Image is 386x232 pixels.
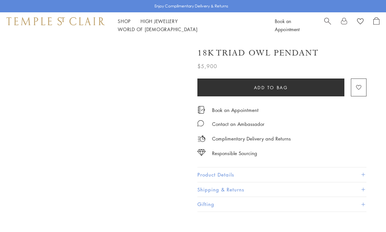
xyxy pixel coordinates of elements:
button: Add to bag [197,79,344,96]
img: icon_appointment.svg [197,106,205,114]
a: World of [DEMOGRAPHIC_DATA]World of [DEMOGRAPHIC_DATA] [118,26,197,32]
div: Responsible Sourcing [212,149,257,157]
a: Open Shopping Bag [373,17,379,33]
span: $5,900 [197,62,217,70]
button: Gifting [197,197,366,212]
button: Shipping & Returns [197,182,366,197]
img: icon_delivery.svg [197,135,206,143]
a: View Wishlist [357,17,364,27]
p: Enjoy Complimentary Delivery & Returns [154,3,228,9]
img: Temple St. Clair [7,17,105,25]
button: Product Details [197,167,366,182]
img: MessageIcon-01_2.svg [197,120,204,127]
span: Add to bag [254,84,288,91]
a: Book an Appointment [212,106,259,114]
a: High JewelleryHigh Jewellery [140,18,178,24]
a: Book an Appointment [275,18,299,32]
p: Complimentary Delivery and Returns [212,135,291,143]
a: Search [324,17,331,33]
a: ShopShop [118,18,131,24]
img: icon_sourcing.svg [197,149,206,156]
div: Contact an Ambassador [212,120,264,128]
h1: 18K Triad Owl Pendant [197,47,319,59]
nav: Main navigation [118,17,260,33]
